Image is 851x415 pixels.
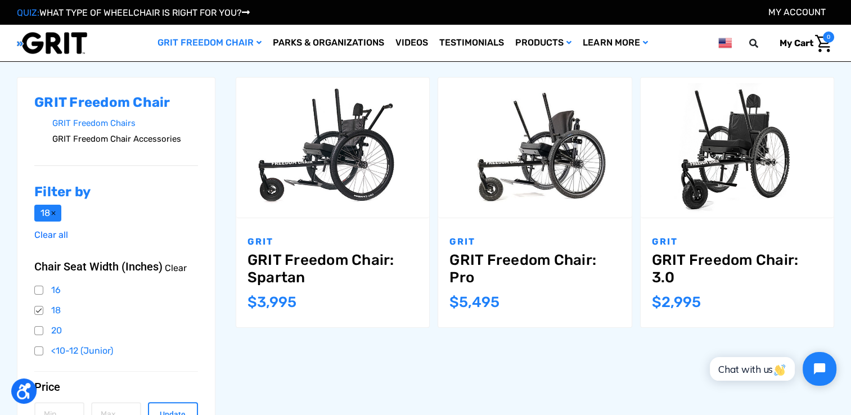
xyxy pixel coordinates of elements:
[17,31,87,55] img: GRIT All-Terrain Wheelchair and Mobility Equipment
[449,235,620,249] p: GRIT
[247,251,418,286] a: GRIT Freedom Chair: Spartan,$3,995.00
[152,25,267,61] a: GRIT Freedom Chair
[52,115,198,132] a: GRIT Freedom Chairs
[641,78,834,218] a: GRIT Freedom Chair: 3.0,$2,995.00
[815,35,831,52] img: Cart
[34,94,198,111] h2: GRIT Freedom Chair
[390,25,434,61] a: Videos
[34,205,61,222] a: 18
[34,260,198,273] button: Chair Seat Width (Inches)
[652,235,822,249] p: GRIT
[34,380,198,394] button: Price
[652,294,701,311] span: $2,995
[697,342,846,395] iframe: Tidio Chat
[768,7,826,17] a: Account
[771,31,834,55] a: Cart with 0 items
[52,131,198,147] a: GRIT Freedom Chair Accessories
[247,294,296,311] span: $3,995
[434,25,510,61] a: Testimonials
[34,184,198,200] h2: Filter by
[34,260,163,273] span: Chair Seat Width (Inches)
[823,31,834,43] span: 0
[34,282,198,299] a: 16
[34,322,198,339] a: 20
[247,235,418,249] p: GRIT
[754,31,771,55] input: Search
[34,302,198,319] a: 18
[510,25,577,61] a: Products
[34,342,198,359] a: <10-12 (Junior)
[780,38,813,48] span: My Cart
[641,83,834,212] img: GRIT Freedom Chair: 3.0
[449,294,499,311] span: $5,495
[652,251,822,286] a: GRIT Freedom Chair: 3.0,$2,995.00
[438,78,631,218] a: GRIT Freedom Chair: Pro,$5,495.00
[267,25,390,61] a: Parks & Organizations
[17,7,39,18] span: QUIZ:
[577,25,653,61] a: Learn More
[449,251,620,286] a: GRIT Freedom Chair: Pro,$5,495.00
[17,7,250,18] a: QUIZ:WHAT TYPE OF WHEELCHAIR IS RIGHT FOR YOU?
[236,83,429,212] img: GRIT Freedom Chair: Spartan
[438,83,631,212] img: GRIT Freedom Chair Pro: the Pro model shown including contoured Invacare Matrx seatback, Spinergy...
[236,78,429,218] a: GRIT Freedom Chair: Spartan,$3,995.00
[165,261,187,275] a: Clear
[34,380,60,394] span: Price
[718,36,732,50] img: us.png
[34,229,68,240] a: Clear all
